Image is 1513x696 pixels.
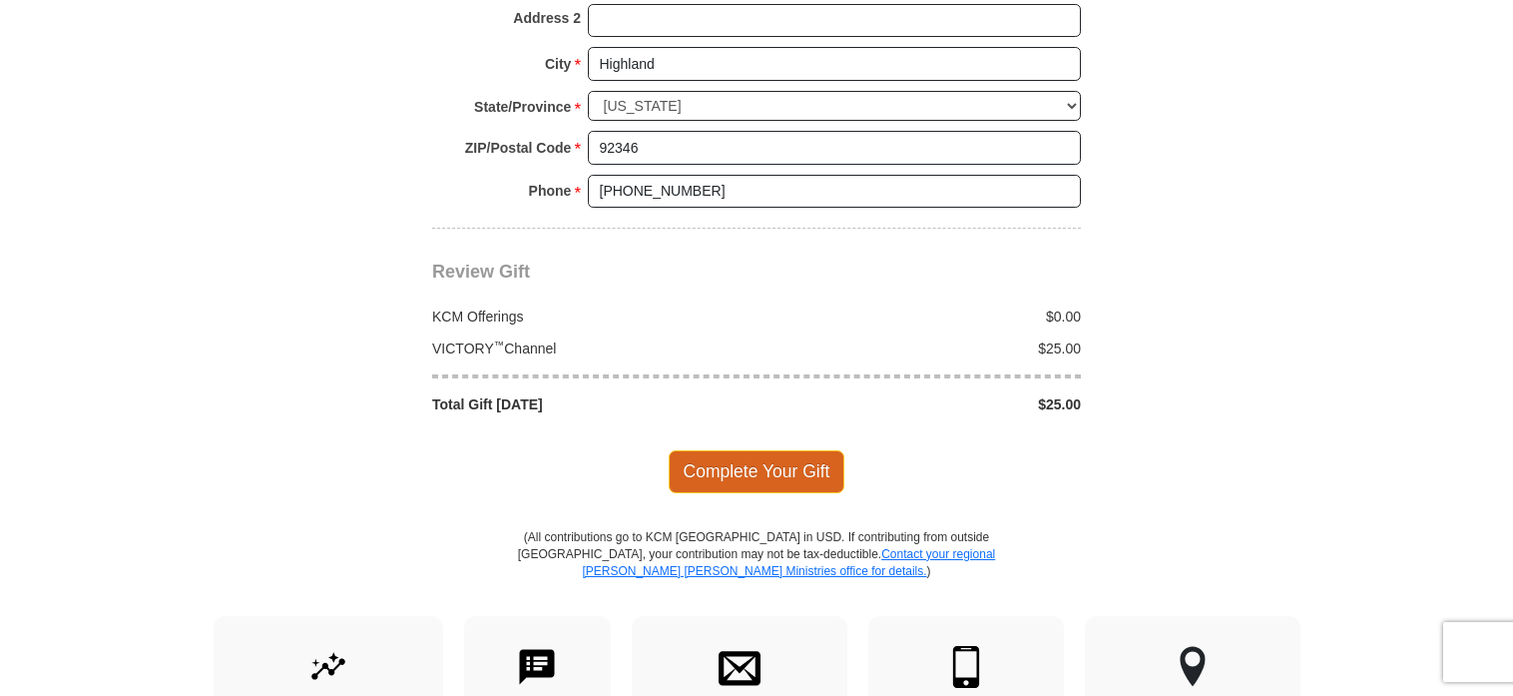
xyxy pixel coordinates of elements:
strong: City [545,50,571,78]
sup: ™ [494,339,505,350]
img: mobile.svg [945,646,987,688]
div: VICTORY Channel [422,339,757,358]
strong: Address 2 [513,4,581,32]
strong: ZIP/Postal Code [465,134,572,162]
img: give-by-stock.svg [307,646,349,688]
div: $0.00 [756,307,1092,327]
img: other-region [1179,646,1207,688]
strong: State/Province [474,93,571,121]
span: Complete Your Gift [669,450,845,492]
div: KCM Offerings [422,307,757,327]
div: Total Gift [DATE] [422,394,757,414]
span: Review Gift [432,262,530,282]
a: Contact your regional [PERSON_NAME] [PERSON_NAME] Ministries office for details. [582,547,995,578]
p: (All contributions go to KCM [GEOGRAPHIC_DATA] in USD. If contributing from outside [GEOGRAPHIC_D... [517,529,996,616]
div: $25.00 [756,394,1092,414]
img: envelope.svg [719,646,760,688]
div: $25.00 [756,339,1092,358]
img: text-to-give.svg [516,646,558,688]
strong: Phone [529,177,572,205]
